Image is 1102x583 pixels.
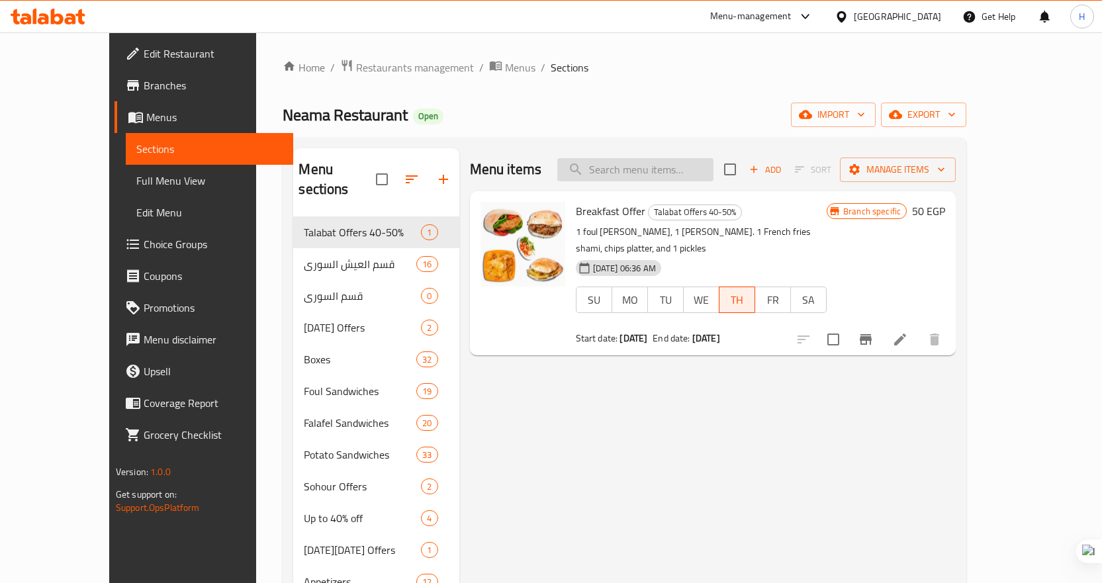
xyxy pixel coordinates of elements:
span: Branch specific [838,205,906,218]
div: Boxes32 [293,343,459,375]
span: FR [760,291,786,310]
div: Potato Sandwiches33 [293,439,459,471]
span: 1.0.0 [150,463,171,480]
span: Falafel Sandwiches [304,415,416,431]
button: SA [790,287,827,313]
div: قسم العيش السوري16 [293,248,459,280]
span: Foul Sandwiches [304,383,416,399]
a: Edit menu item [892,332,908,347]
span: Menus [505,60,535,75]
li: / [330,60,335,75]
button: WE [683,287,719,313]
li: / [541,60,545,75]
a: Support.OpsPlatform [116,499,200,516]
a: Grocery Checklist [115,419,293,451]
span: Open [413,111,443,122]
span: [DATE] 06:36 AM [588,262,661,275]
button: TU [647,287,684,313]
span: Menu disclaimer [144,332,283,347]
a: Edit Menu [126,197,293,228]
span: Sohour Offers [304,478,421,494]
span: Choice Groups [144,236,283,252]
span: Select to update [819,326,847,353]
button: SU [576,287,612,313]
span: [DATE][DATE] Offers [304,542,421,558]
button: Branch-specific-item [850,324,882,355]
div: Up to 40% off4 [293,502,459,534]
div: items [421,320,437,336]
span: Talabat Offers 40-50% [649,204,741,220]
span: Breakfast Offer [576,201,645,221]
nav: breadcrumb [283,59,966,76]
div: items [421,478,437,494]
span: Coverage Report [144,395,283,411]
div: قسم العيش السوري [304,256,416,272]
a: Restaurants management [340,59,474,76]
span: TU [653,291,678,310]
span: 2 [422,322,437,334]
span: Select all sections [368,165,396,193]
input: search [557,158,713,181]
span: 1 [422,544,437,557]
span: SU [582,291,607,310]
h2: Menu sections [298,159,375,199]
span: MO [618,291,643,310]
div: items [421,224,437,240]
div: قسم السوري0 [293,280,459,312]
span: Version: [116,463,148,480]
span: Potato Sandwiches [304,447,416,463]
span: Branches [144,77,283,93]
span: 33 [417,449,437,461]
button: delete [919,324,950,355]
span: Talabat Offers 40-50% [304,224,421,240]
div: Sohour Offers2 [293,471,459,502]
span: Full Menu View [136,173,283,189]
span: Neama Restaurant [283,100,408,130]
span: Sections [551,60,588,75]
div: Foul Sandwiches19 [293,375,459,407]
span: Up to 40% off [304,510,421,526]
img: Breakfast Offer [481,202,565,287]
div: items [421,542,437,558]
span: Get support on: [116,486,177,503]
h6: 50 EGP [912,202,945,220]
span: Promotions [144,300,283,316]
a: Full Menu View [126,165,293,197]
a: Menu disclaimer [115,324,293,355]
span: 32 [417,353,437,366]
span: 20 [417,417,437,429]
a: Home [283,60,325,75]
span: Sort sections [396,163,428,195]
span: SA [796,291,821,310]
span: export [892,107,956,123]
p: 1 foul [PERSON_NAME], 1 [PERSON_NAME]. 1 French fries shami, chips platter, and 1 pickles [576,224,827,257]
span: Edit Restaurant [144,46,283,62]
span: H [1079,9,1085,24]
b: [DATE] [692,330,720,347]
div: items [416,415,437,431]
span: Boxes [304,351,416,367]
div: Ramadan Offers [304,320,421,336]
a: Coverage Report [115,387,293,419]
div: Black Friday Offers [304,542,421,558]
div: Talabat Offers 40-50% [648,204,742,220]
h2: Menu items [470,159,542,179]
span: 4 [422,512,437,525]
button: TH [719,287,755,313]
div: items [421,288,437,304]
span: 16 [417,258,437,271]
div: items [416,256,437,272]
button: Add section [428,163,459,195]
span: Select section [716,156,744,183]
b: [DATE] [620,330,647,347]
div: items [416,351,437,367]
span: Add [747,162,783,177]
li: / [479,60,484,75]
span: Sections [136,141,283,157]
span: 0 [422,290,437,302]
